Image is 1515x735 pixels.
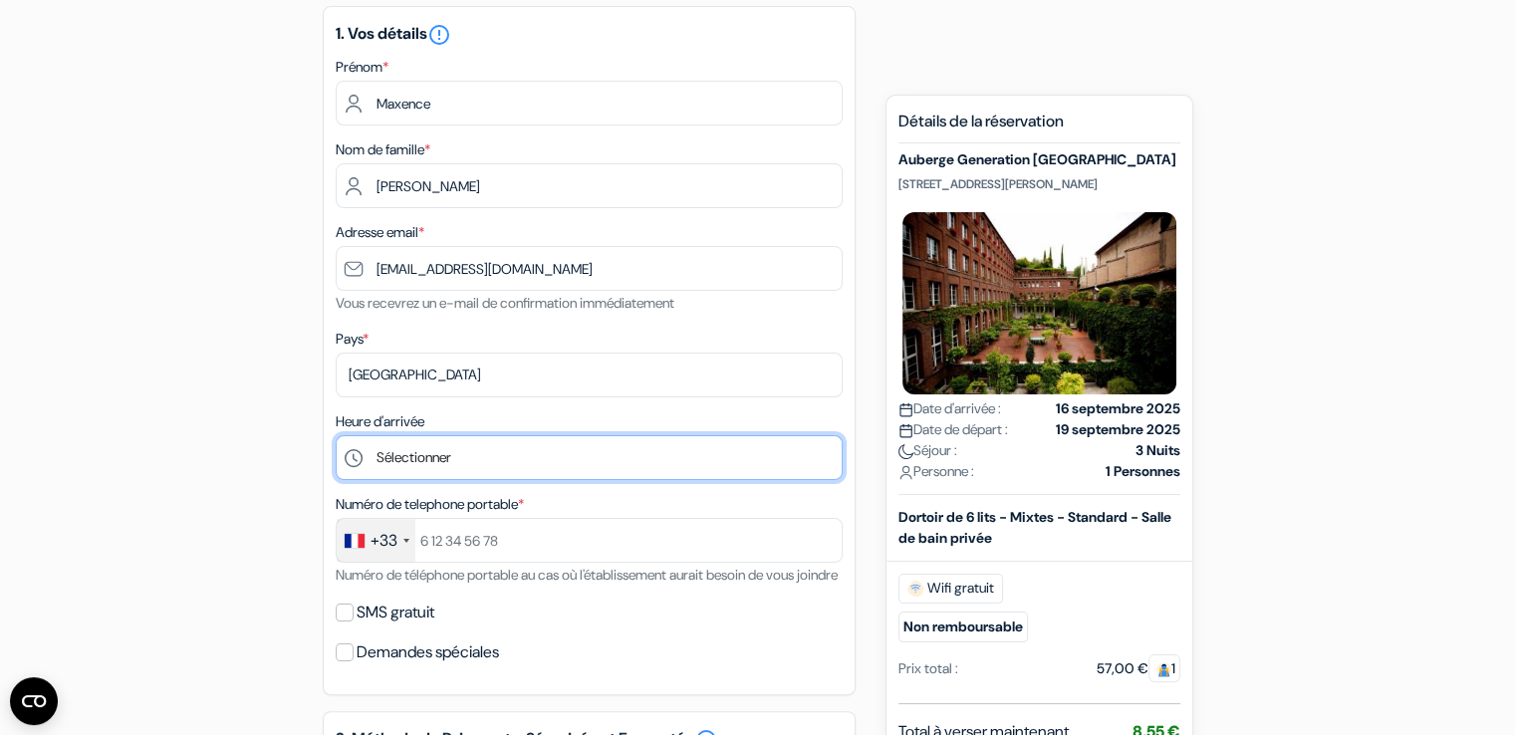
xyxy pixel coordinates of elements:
[898,658,958,679] div: Prix total :
[336,222,424,243] label: Adresse email
[336,23,843,47] h5: 1. Vos détails
[336,518,843,563] input: 6 12 34 56 78
[427,23,451,44] a: error_outline
[1097,658,1180,679] div: 57,00 €
[898,574,1003,604] span: Wifi gratuit
[1136,440,1180,461] strong: 3 Nuits
[357,638,499,666] label: Demandes spéciales
[336,246,843,291] input: Entrer adresse e-mail
[10,677,58,725] button: Ouvrir le widget CMP
[898,440,957,461] span: Séjour :
[898,508,1171,547] b: Dortoir de 6 lits - Mixtes - Standard - Salle de bain privée
[336,139,430,160] label: Nom de famille
[898,402,913,417] img: calendar.svg
[337,519,415,562] div: France: +33
[898,151,1180,168] h5: Auberge Generation [GEOGRAPHIC_DATA]
[357,599,434,626] label: SMS gratuit
[336,163,843,208] input: Entrer le nom de famille
[898,461,974,482] span: Personne :
[898,465,913,480] img: user_icon.svg
[336,411,424,432] label: Heure d'arrivée
[1106,461,1180,482] strong: 1 Personnes
[336,566,838,584] small: Numéro de téléphone portable au cas où l'établissement aurait besoin de vous joindre
[898,419,1008,440] span: Date de départ :
[1056,419,1180,440] strong: 19 septembre 2025
[336,329,369,350] label: Pays
[907,581,923,597] img: free_wifi.svg
[898,176,1180,192] p: [STREET_ADDRESS][PERSON_NAME]
[371,529,397,553] div: +33
[336,57,388,78] label: Prénom
[1156,662,1171,677] img: guest.svg
[898,112,1180,143] h5: Détails de la réservation
[898,398,1001,419] span: Date d'arrivée :
[427,23,451,47] i: error_outline
[336,81,843,125] input: Entrez votre prénom
[898,423,913,438] img: calendar.svg
[898,444,913,459] img: moon.svg
[898,612,1028,642] small: Non remboursable
[336,294,674,312] small: Vous recevrez un e-mail de confirmation immédiatement
[1056,398,1180,419] strong: 16 septembre 2025
[1148,654,1180,682] span: 1
[336,494,524,515] label: Numéro de telephone portable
